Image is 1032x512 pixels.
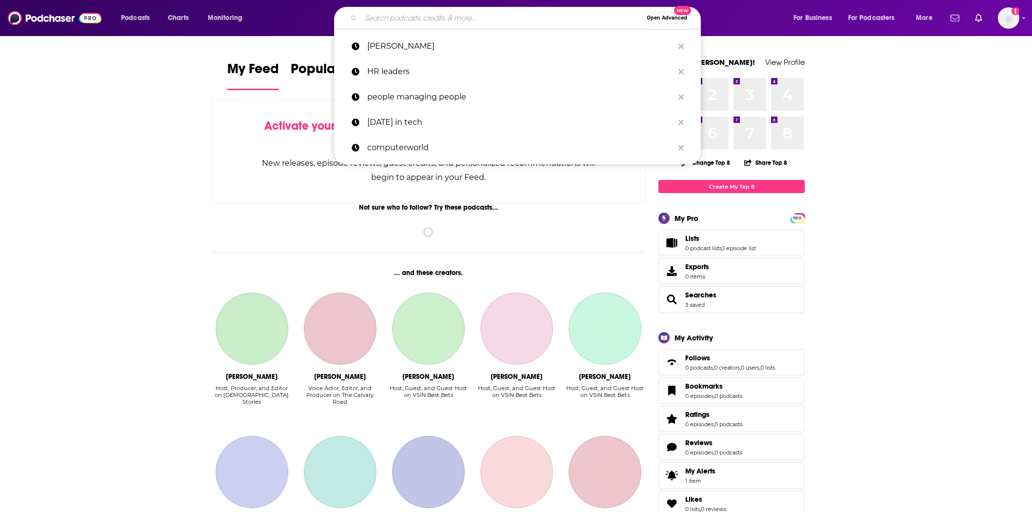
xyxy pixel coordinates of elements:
a: Welcome [PERSON_NAME]! [658,58,755,67]
p: dwarkesh [367,34,674,59]
a: 0 lists [760,364,775,371]
p: HR leaders [367,59,674,84]
a: Show notifications dropdown [947,10,963,26]
span: Likes [685,495,702,504]
span: Lists [685,234,699,243]
span: My Alerts [685,467,715,475]
a: 0 episodes [685,449,714,456]
span: , [714,393,714,399]
a: HR leaders [334,59,701,84]
a: Popular Feed [291,60,374,90]
span: Searches [658,286,805,313]
p: today in tech [367,110,674,135]
div: Daniel Cuneo [314,373,366,381]
div: New releases, episode reviews, guest credits, and personalized recommendations will begin to appe... [261,156,596,184]
span: Bookmarks [685,382,723,391]
span: Exports [662,264,681,278]
a: Ratings [662,412,681,426]
span: For Business [794,11,832,25]
span: Follows [685,354,710,362]
a: George Taylor [216,293,288,365]
span: 0 items [685,273,709,280]
span: , [714,449,714,456]
button: open menu [909,10,945,26]
span: Activate your Feed [264,118,364,133]
a: 0 podcast lists [685,245,722,252]
a: 0 users [741,364,759,371]
a: Reviews [662,440,681,454]
div: Host, Guest, and Guest Host on VSiN Best Bets [476,385,557,406]
a: 0 podcasts [714,449,742,456]
button: Change Top 8 [675,157,736,169]
a: Bookmarks [685,382,742,391]
a: Ratings [685,410,742,419]
a: Follows [685,354,775,362]
span: Bookmarks [658,377,805,404]
span: Ratings [685,410,710,419]
a: Aaron Freeman [392,436,464,508]
a: Likes [685,495,726,504]
input: Search podcasts, credits, & more... [361,10,642,26]
a: [PERSON_NAME] [334,34,701,59]
button: open menu [787,10,844,26]
span: Exports [685,262,709,271]
span: , [714,421,714,428]
div: by following Podcasts, Creators, Lists, and other Users! [261,119,596,147]
div: Search podcasts, credits, & more... [343,7,710,29]
div: Host, Guest, and Guest Host on VSiN Best Bets [476,385,557,398]
a: Dave Ross [480,293,553,365]
a: Daniel Cuneo [304,293,376,365]
a: [DATE] in tech [334,110,701,135]
a: Wes Reynolds [392,293,464,365]
div: Femi Abebefe [579,373,631,381]
a: PRO [792,214,803,221]
button: open menu [842,10,909,26]
span: Logged in as WE_Broadcast [998,7,1019,29]
span: Podcasts [121,11,150,25]
div: Wes Reynolds [402,373,454,381]
a: Likes [662,497,681,511]
button: open menu [201,10,255,26]
button: open menu [114,10,162,26]
a: Michael Roffman [480,436,553,508]
div: Dave Ross [491,373,542,381]
span: Lists [658,230,805,256]
div: Voice Actor, Editor, and Producer on The Calvary Road [300,385,380,405]
a: Searches [685,291,716,299]
div: Host, Producer, and Editor on [DEMOGRAPHIC_DATA] Stories [212,385,292,405]
a: View Profile [765,58,805,67]
span: , [713,364,714,371]
span: PRO [792,215,803,222]
button: Share Top 8 [744,153,788,172]
img: User Profile [998,7,1019,29]
span: Reviews [685,438,713,447]
p: people managing people [367,84,674,110]
a: Show notifications dropdown [971,10,986,26]
span: , [759,364,760,371]
div: George Taylor [226,373,278,381]
span: Follows [658,349,805,375]
div: Host, Guest, and Guest Host on VSiN Best Bets [565,385,645,406]
span: 1 item [685,477,715,484]
img: Podchaser - Follow, Share and Rate Podcasts [8,9,101,27]
div: Voice Actor, Editor, and Producer on The Calvary Road [300,385,380,406]
span: , [740,364,741,371]
div: My Activity [675,333,713,342]
div: Host, Guest, and Guest Host on VSiN Best Bets [565,385,645,398]
a: Femi Abebefe [569,293,641,365]
a: Joe Molloy [304,436,376,508]
a: 3 saved [685,301,705,308]
span: For Podcasters [848,11,895,25]
span: Ratings [658,406,805,432]
a: 1 episode list [723,245,756,252]
a: 0 episodes [685,393,714,399]
span: Monitoring [208,11,242,25]
a: Lists [662,236,681,250]
div: Host, Producer, and Editor on Jesus Stories [212,385,292,406]
a: Bookmarks [662,384,681,397]
p: computerworld [367,135,674,160]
